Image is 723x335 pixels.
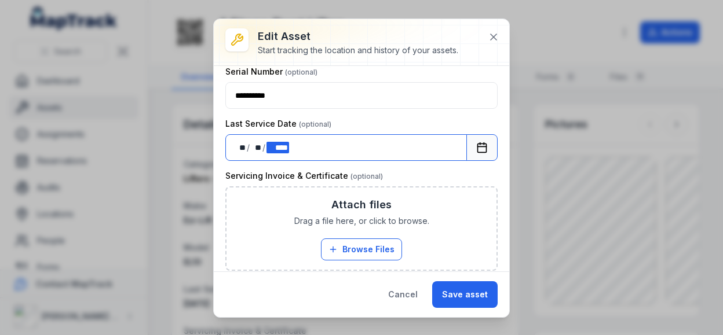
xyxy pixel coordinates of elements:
[258,45,458,56] div: Start tracking the location and history of your assets.
[225,66,317,78] label: Serial Number
[378,281,428,308] button: Cancel
[294,215,429,227] span: Drag a file here, or click to browse.
[251,142,262,153] div: month,
[266,142,289,153] div: year,
[235,142,247,153] div: day,
[466,134,498,161] button: Calendar
[331,197,392,213] h3: Attach files
[225,118,331,130] label: Last Service Date
[262,142,266,153] div: /
[225,170,383,182] label: Servicing Invoice & Certificate
[247,142,251,153] div: /
[432,281,498,308] button: Save asset
[258,28,458,45] h3: Edit asset
[321,238,402,260] button: Browse Files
